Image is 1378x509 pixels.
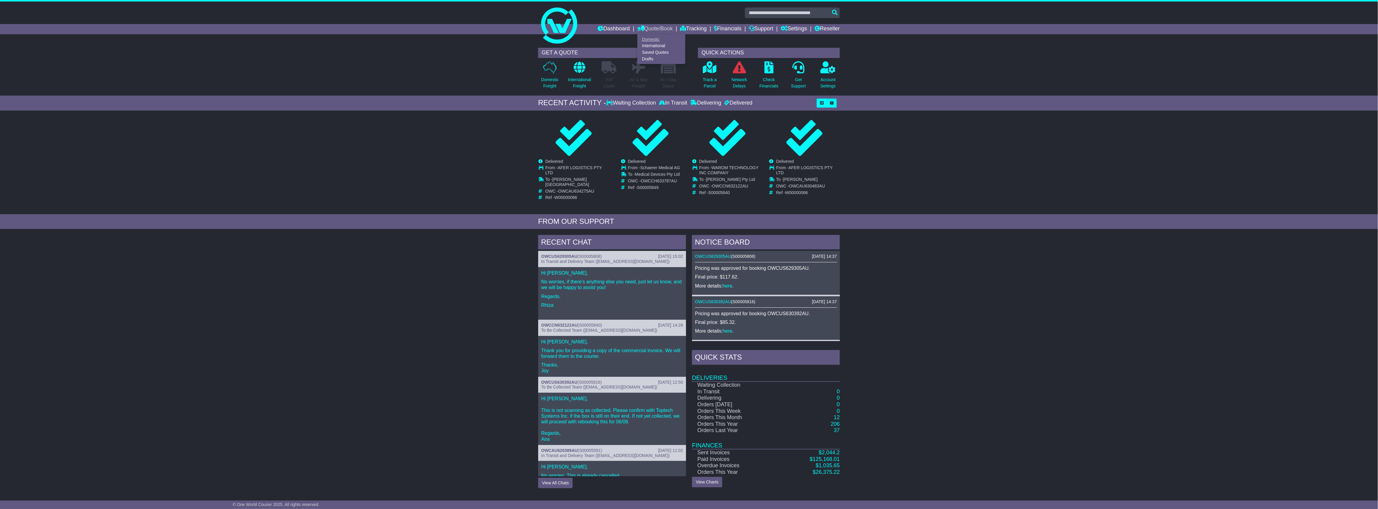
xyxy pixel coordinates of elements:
div: Quote/Book [637,34,685,64]
p: Hi [PERSON_NAME], [541,270,683,276]
a: DomesticFreight [541,61,559,93]
a: GetSupport [791,61,806,93]
p: Pricing was approved for booking OWCUS630392AU. [695,311,837,316]
a: CheckFinancials [759,61,779,93]
div: ( ) [695,299,837,304]
td: To - [545,177,609,189]
div: ( ) [541,254,683,259]
a: Financials [714,24,742,34]
div: [DATE] 14:26 [658,323,683,328]
span: Schaerer Medical AG [640,165,680,170]
td: From - [699,165,763,177]
span: [PERSON_NAME] [783,177,818,182]
a: Quote/Book [637,24,673,34]
p: Hi [PERSON_NAME], This is not scanning as collected. Please confirm with Toptech Systems Inc. if ... [541,396,683,442]
span: W00000066 [554,195,577,200]
span: © One World Courier 2025. All rights reserved. [233,502,319,507]
div: NOTICE BOARD [692,235,840,251]
span: [PERSON_NAME][GEOGRAPHIC_DATA] [545,177,589,187]
span: W00000066 [785,190,808,195]
a: OWCUS630392AU [541,380,578,385]
p: More details: . [695,283,837,289]
span: Delivered [776,159,794,164]
p: Check Financials [760,77,779,89]
td: In Transit [692,389,779,395]
span: In Transit and Delivery Team ([EMAIL_ADDRESS][DOMAIN_NAME]) [541,259,670,264]
p: Final price: $85.32. [695,319,837,325]
p: Final price: $117.62. [695,274,837,280]
p: Rhiza [541,302,683,308]
td: Orders This Year [692,469,779,476]
div: FROM OUR SUPPORT [538,217,840,226]
td: Delivering [692,395,779,401]
td: Orders This Month [692,414,779,421]
td: To - [699,177,763,184]
p: Account Settings [821,77,836,89]
p: No worries, if there’s anything else you need, just let us know, and we will be happy to assist you! [541,279,683,290]
td: Orders Last Year [692,427,779,434]
span: AFER LOGISTICS PTY LTD [545,165,602,175]
div: ( ) [541,323,683,328]
td: Sent Invoices [692,449,779,456]
a: here [723,328,732,334]
span: To Be Collected Team ([EMAIL_ADDRESS][DOMAIN_NAME]) [541,385,657,389]
a: International [638,43,685,49]
a: Saved Quotes [638,49,685,56]
a: here [723,283,732,288]
div: [DATE] 15:02 [658,254,683,259]
td: Deliveries [692,366,840,382]
a: OWCAU620389AU [541,448,578,453]
div: QUICK ACTIONS [698,48,840,58]
a: NetworkDelays [731,61,747,93]
p: International Freight [568,77,591,89]
span: OWCCN632122AU [712,184,748,188]
td: To - [628,172,680,178]
a: View Charts [692,477,722,487]
span: OWCAU630483AU [789,184,825,188]
span: S00005591 [579,448,601,453]
td: From - [545,165,609,177]
a: Track aParcel [703,61,717,93]
span: S00005840 [708,190,730,195]
td: Orders This Year [692,421,779,428]
span: 1,035.65 [819,462,840,468]
div: [DATE] 14:37 [812,254,837,259]
td: OWC - [699,184,763,190]
td: Orders This Week [692,408,779,415]
div: ( ) [541,448,683,453]
a: Support [749,24,773,34]
div: [DATE] 11:02 [658,448,683,453]
span: AFER LOGISTICS PTY LTD [776,165,833,175]
a: 12 [834,414,840,420]
a: InternationalFreight [568,61,591,93]
p: Regards. [541,294,683,299]
a: OWCUS630392AU [695,299,731,304]
td: Waiting Collection [692,382,779,389]
a: Tracking [680,24,707,34]
a: Drafts [638,56,685,62]
p: Air & Sea Freight [630,77,648,89]
span: In Transit and Delivery Team ([EMAIL_ADDRESS][DOMAIN_NAME]) [541,453,670,458]
p: Full Loads [602,77,617,89]
div: GET A QUOTE [538,48,680,58]
span: S00005849 [637,185,659,190]
td: Ref - [545,195,609,200]
a: 37 [834,427,840,433]
td: From - [628,165,680,172]
td: OWC - [545,189,609,195]
td: OWC - [776,184,840,190]
span: [PERSON_NAME] Pty Ltd [706,177,755,182]
p: More details: . [695,328,837,334]
span: 2,044.2 [822,450,840,456]
a: 0 [837,408,840,414]
td: Overdue Invoices [692,462,779,469]
td: Ref - [776,190,840,195]
div: Quick Stats [692,350,840,366]
p: Pricing was approved for booking OWCUS629305AU. [695,265,837,271]
a: 206 [831,421,840,427]
a: OWCCN632122AU [541,323,578,328]
a: 0 [837,401,840,407]
span: S00005816 [579,380,600,385]
span: 26,375.22 [816,469,840,475]
a: 0 [837,389,840,395]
